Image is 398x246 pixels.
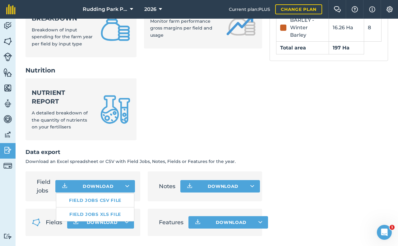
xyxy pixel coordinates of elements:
button: Download [67,216,134,229]
span: A detailed breakdown of the quantity of nutrients on your fertilisers [32,110,88,130]
p: Download an Excel spreadsheet or CSV with Field Jobs, Notes, Fields or Features for the year. [25,158,262,165]
span: 1 [390,225,395,230]
span: Breakdown of input spending for the farm year per field by input type [32,27,93,47]
img: svg+xml;base64,PD94bWwgdmVyc2lvbj0iMS4wIiBlbmNvZGluZz0idXRmLTgiPz4KPCEtLSBHZW5lcmF0b3I6IEFkb2JlIE... [3,21,12,30]
img: Input cost breakdown [100,12,130,41]
img: A question mark icon [351,6,359,12]
img: Download icon [61,183,68,190]
button: Download [188,216,268,229]
img: svg+xml;base64,PD94bWwgdmVyc2lvbj0iMS4wIiBlbmNvZGluZz0idXRmLTgiPz4KPCEtLSBHZW5lcmF0b3I6IEFkb2JlIE... [3,53,12,61]
strong: 197 Ha [333,45,349,51]
img: svg+xml;base64,PHN2ZyB4bWxucz0iaHR0cDovL3d3dy53My5vcmcvMjAwMC9zdmciIHdpZHRoPSI1NiIgaGVpZ2h0PSI2MC... [3,68,12,77]
h2: Data export [25,148,262,157]
img: svg+xml;base64,PHN2ZyB4bWxucz0iaHR0cDovL3d3dy53My5vcmcvMjAwMC9zdmciIHdpZHRoPSI1NiIgaGVpZ2h0PSI2MC... [3,37,12,46]
span: Features [159,218,183,227]
img: svg+xml;base64,PD94bWwgdmVyc2lvbj0iMS4wIiBlbmNvZGluZz0idXRmLTgiPz4KPCEtLSBHZW5lcmF0b3I6IEFkb2JlIE... [3,146,12,155]
img: svg+xml;base64,PHN2ZyB4bWxucz0iaHR0cDovL3d3dy53My5vcmcvMjAwMC9zdmciIHdpZHRoPSIxNyIgaGVpZ2h0PSIxNy... [369,6,375,13]
td: 16.26 Ha [329,14,364,41]
a: Field jobs XLS file [56,207,134,221]
span: Current plan : PLUS [229,6,270,13]
img: svg+xml;base64,PD94bWwgdmVyc2lvbj0iMS4wIiBlbmNvZGluZz0idXRmLTgiPz4KPCEtLSBHZW5lcmF0b3I6IEFkb2JlIE... [3,99,12,108]
h2: Nutrition [25,66,262,75]
strong: Nutrient report [32,88,93,106]
img: Gross margin [226,7,256,37]
a: Nutrient reportA detailed breakdown of the quantity of nutrients on your fertilisers [25,78,137,140]
span: Monitor farm performance gross margins per field and usage [150,18,212,38]
a: Change plan [275,4,322,14]
button: Download [180,180,260,193]
span: Rudding Park PFS [83,6,127,13]
img: Two speech bubbles overlapping with the left bubble in the forefront [334,6,341,12]
span: Fields [46,218,62,227]
span: Field jobs [37,178,50,195]
img: svg+xml;base64,PD94bWwgdmVyc2lvbj0iMS4wIiBlbmNvZGluZz0idXRmLTgiPz4KPCEtLSBHZW5lcmF0b3I6IEFkb2JlIE... [3,233,12,239]
span: 2026 [144,6,156,13]
span: Notes [159,182,175,191]
img: svg+xml;base64,PD94bWwgdmVyc2lvbj0iMS4wIiBlbmNvZGluZz0idXRmLTgiPz4KPCEtLSBHZW5lcmF0b3I6IEFkb2JlIE... [3,130,12,139]
a: Field jobs CSV file [56,193,134,207]
img: Download icon [194,219,201,226]
iframe: Intercom live chat [377,225,392,240]
img: Nutrient report [100,95,130,124]
button: Download Field jobs CSV fileField jobs XLS file [55,180,135,193]
img: svg+xml;base64,PHN2ZyB4bWxucz0iaHR0cDovL3d3dy53My5vcmcvMjAwMC9zdmciIHdpZHRoPSI1NiIgaGVpZ2h0PSI2MC... [3,83,12,93]
td: 8 [364,14,381,41]
img: svg+xml;base64,PD94bWwgdmVyc2lvbj0iMS4wIiBlbmNvZGluZz0idXRmLTgiPz4KPCEtLSBHZW5lcmF0b3I6IEFkb2JlIE... [3,161,12,170]
img: Fields icon [32,215,41,230]
img: Download icon [186,183,193,190]
div: BARLEY - Winter Barley [290,16,325,39]
img: svg+xml;base64,PD94bWwgdmVyc2lvbj0iMS4wIiBlbmNvZGluZz0idXRmLTgiPz4KPCEtLSBHZW5lcmF0b3I6IEFkb2JlIE... [3,114,12,124]
strong: Total area [280,45,306,51]
img: A cog icon [386,6,393,12]
img: fieldmargin Logo [6,4,16,14]
span: Download [87,219,118,225]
